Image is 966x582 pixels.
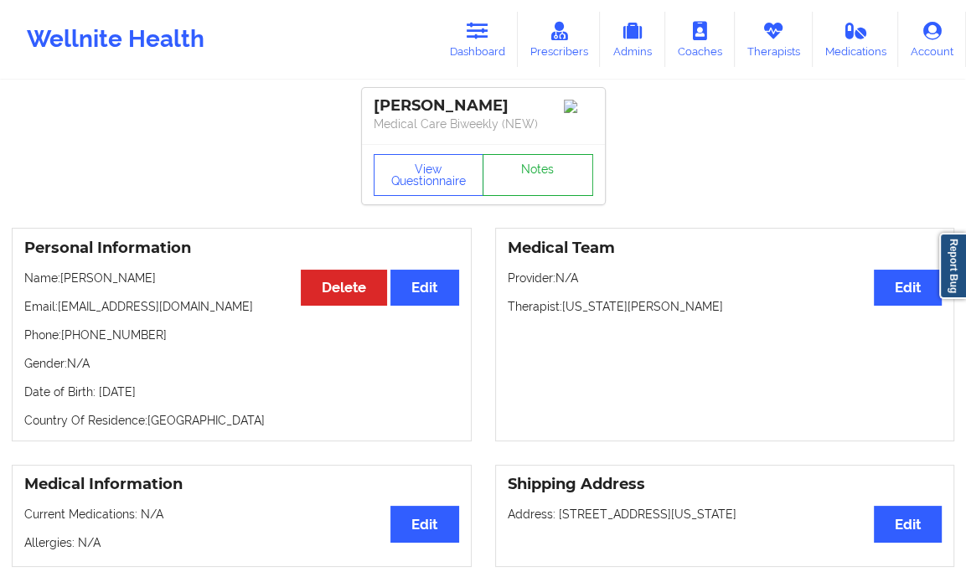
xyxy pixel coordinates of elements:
a: Coaches [665,12,735,67]
p: Current Medications: N/A [24,506,459,523]
h3: Personal Information [24,239,459,258]
p: Email: [EMAIL_ADDRESS][DOMAIN_NAME] [24,298,459,315]
button: Edit [390,506,458,542]
a: Report Bug [939,233,966,299]
p: Medical Care Biweekly (NEW) [374,116,593,132]
p: Address: [STREET_ADDRESS][US_STATE] [508,506,943,523]
p: Date of Birth: [DATE] [24,384,459,400]
a: Medications [813,12,899,67]
p: Phone: [PHONE_NUMBER] [24,327,459,343]
h3: Shipping Address [508,475,943,494]
a: Prescribers [518,12,601,67]
a: Notes [483,154,593,196]
a: Admins [600,12,665,67]
p: Name: [PERSON_NAME] [24,270,459,286]
p: Provider: N/A [508,270,943,286]
button: Edit [390,270,458,306]
button: Delete [301,270,387,306]
button: Edit [874,270,942,306]
a: Therapists [735,12,813,67]
button: View Questionnaire [374,154,484,196]
button: Edit [874,506,942,542]
h3: Medical Information [24,475,459,494]
p: Therapist: [US_STATE][PERSON_NAME] [508,298,943,315]
img: Image%2Fplaceholer-image.png [564,100,593,113]
a: Account [898,12,966,67]
p: Allergies: N/A [24,534,459,551]
div: [PERSON_NAME] [374,96,593,116]
h3: Medical Team [508,239,943,258]
a: Dashboard [437,12,518,67]
p: Country Of Residence: [GEOGRAPHIC_DATA] [24,412,459,429]
p: Gender: N/A [24,355,459,372]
